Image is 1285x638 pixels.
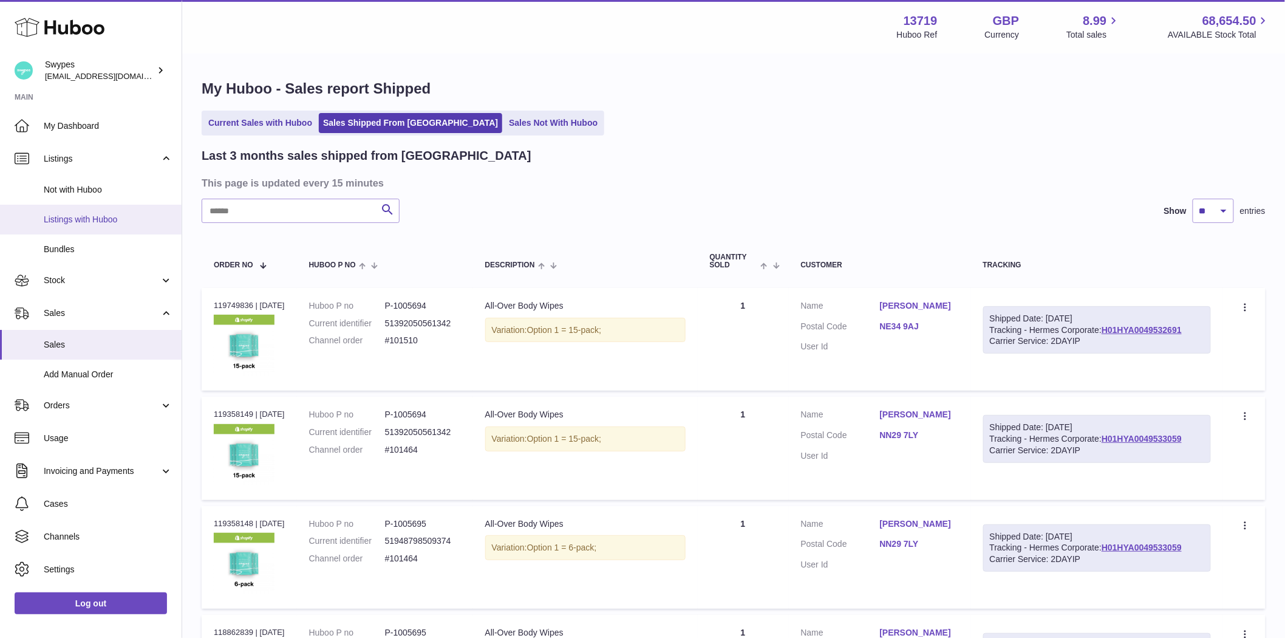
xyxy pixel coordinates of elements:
[801,538,880,553] dt: Postal Code
[801,321,880,335] dt: Postal Code
[44,153,160,165] span: Listings
[309,444,385,456] dt: Channel order
[527,434,602,444] span: Option 1 = 15-pack;
[880,300,959,312] a: [PERSON_NAME]
[990,554,1204,565] div: Carrier Service: 2DAYIP
[1066,29,1120,41] span: Total sales
[202,79,1266,98] h1: My Huboo - Sales report Shipped
[1083,13,1107,29] span: 8.99
[385,444,461,456] dd: #101464
[214,261,253,269] span: Order No
[44,531,172,543] span: Channels
[880,409,959,420] a: [PERSON_NAME]
[527,543,597,552] span: Option 1 = 6-pack;
[983,524,1211,572] div: Tracking - Hermes Corporate:
[44,400,160,411] span: Orders
[801,559,880,571] dt: User Id
[990,422,1204,433] div: Shipped Date: [DATE]
[385,318,461,329] dd: 51392050561342
[710,253,758,269] span: Quantity Sold
[1102,434,1182,444] a: H01HYA0049533059
[214,518,285,529] div: 119358148 | [DATE]
[214,300,285,311] div: 119749836 | [DATE]
[698,288,789,391] td: 1
[990,445,1204,456] div: Carrier Service: 2DAYIP
[983,306,1211,354] div: Tracking - Hermes Corporate:
[1102,543,1182,552] a: H01HYA0049533059
[880,538,959,550] a: NN29 7LY
[880,430,959,441] a: NN29 7LY
[505,113,602,133] a: Sales Not With Huboo
[485,261,535,269] span: Description
[44,564,172,575] span: Settings
[801,518,880,533] dt: Name
[485,409,686,420] div: All-Over Body Wipes
[983,261,1211,269] div: Tracking
[202,148,531,164] h2: Last 3 months sales shipped from [GEOGRAPHIC_DATA]
[880,518,959,530] a: [PERSON_NAME]
[385,335,461,346] dd: #101510
[801,409,880,424] dt: Name
[214,409,285,420] div: 119358149 | [DATE]
[801,450,880,462] dt: User Id
[485,518,686,530] div: All-Over Body Wipes
[985,29,1020,41] div: Currency
[897,29,938,41] div: Huboo Ref
[983,415,1211,463] div: Tracking - Hermes Corporate:
[801,261,959,269] div: Customer
[385,553,461,564] dd: #101464
[1066,13,1120,41] a: 8.99 Total sales
[309,535,385,547] dt: Current identifier
[1202,13,1256,29] span: 68,654.50
[801,430,880,444] dt: Postal Code
[44,120,172,132] span: My Dashboard
[485,535,686,560] div: Variation:
[214,424,274,485] img: 137191726829119.png
[214,533,274,594] img: 137191726829104.png
[44,307,160,319] span: Sales
[990,531,1204,543] div: Shipped Date: [DATE]
[385,535,461,547] dd: 51948798509374
[204,113,316,133] a: Current Sales with Huboo
[385,427,461,438] dd: 51392050561342
[1164,205,1187,217] label: Show
[1240,205,1266,217] span: entries
[993,13,1019,29] strong: GBP
[1102,325,1182,335] a: H01HYA0049532691
[485,300,686,312] div: All-Over Body Wipes
[44,184,172,196] span: Not with Huboo
[385,518,461,530] dd: P-1005695
[309,261,356,269] span: Huboo P no
[801,300,880,315] dt: Name
[1168,13,1270,41] a: 68,654.50 AVAILABLE Stock Total
[44,465,160,477] span: Invoicing and Payments
[309,427,385,438] dt: Current identifier
[45,71,179,81] span: [EMAIL_ADDRESS][DOMAIN_NAME]
[698,397,789,499] td: 1
[990,335,1204,347] div: Carrier Service: 2DAYIP
[15,61,33,80] img: internalAdmin-13719@internal.huboo.com
[45,59,154,82] div: Swypes
[1168,29,1270,41] span: AVAILABLE Stock Total
[309,409,385,420] dt: Huboo P no
[214,627,285,638] div: 118862839 | [DATE]
[527,325,602,335] span: Option 1 = 15-pack;
[319,113,502,133] a: Sales Shipped From [GEOGRAPHIC_DATA]
[309,300,385,312] dt: Huboo P no
[44,498,172,510] span: Cases
[44,244,172,255] span: Bundles
[698,506,789,609] td: 1
[309,335,385,346] dt: Channel order
[15,592,167,614] a: Log out
[385,409,461,420] dd: P-1005694
[904,13,938,29] strong: 13719
[485,427,686,451] div: Variation:
[44,433,172,444] span: Usage
[309,553,385,564] dt: Channel order
[44,214,172,225] span: Listings with Huboo
[44,369,172,380] span: Add Manual Order
[485,318,686,343] div: Variation:
[990,313,1204,324] div: Shipped Date: [DATE]
[801,341,880,352] dt: User Id
[214,315,274,376] img: 137191726829119.png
